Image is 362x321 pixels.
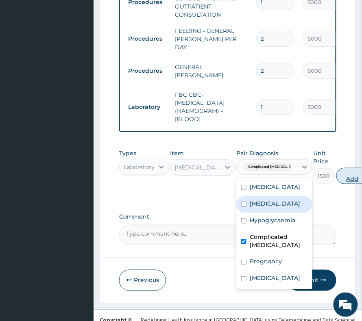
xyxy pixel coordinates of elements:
label: Item [170,149,184,157]
td: GENERAL [PERSON_NAME] [171,59,252,83]
div: [MEDICAL_DATA] [MEDICAL_DATA] (MP) RDT [175,163,221,171]
span: Complicated [MEDICAL_DATA] [244,163,304,171]
label: [MEDICAL_DATA] [250,274,300,282]
div: Minimize live chat window [133,4,153,24]
div: Laboratory [124,163,155,171]
label: Complicated [MEDICAL_DATA] [250,233,307,249]
img: d_794563401_company_1708531726252_794563401 [15,41,33,61]
td: Laboratory [124,100,171,115]
label: [MEDICAL_DATA] [250,200,300,208]
label: Pair Diagnosis [236,149,278,157]
button: Previous [119,270,166,291]
label: Comment [119,213,336,220]
label: Hypoglycaemia [250,216,295,224]
td: FEEDING - GENERAL [PERSON_NAME] PER DAY [171,23,252,55]
td: FBC CBC-[MEDICAL_DATA] (HAEMOGRAM) - [BLOOD] [171,87,252,127]
label: [MEDICAL_DATA] [250,183,300,191]
label: Pregnancy [250,258,282,266]
td: Procedures [124,31,171,46]
textarea: Type your message and hit 'Enter' [4,222,155,250]
div: Chat with us now [42,46,137,56]
label: Unit Price [314,149,335,165]
td: Procedures [124,63,171,78]
span: We're online! [47,102,112,184]
label: Types [119,150,136,157]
